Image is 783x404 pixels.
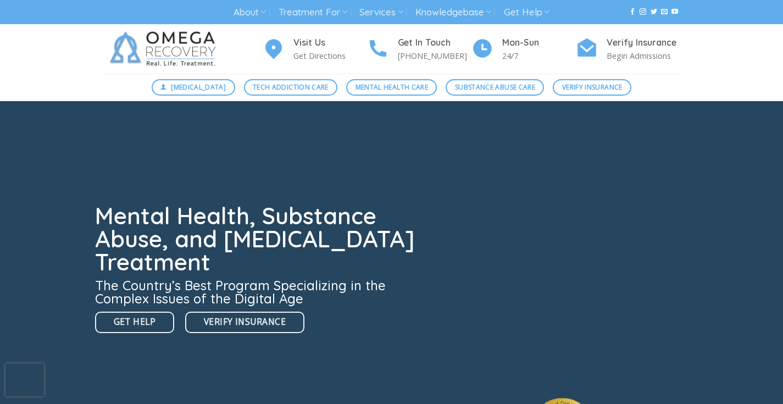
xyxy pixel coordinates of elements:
a: Get Help [95,312,175,333]
span: Verify Insurance [562,82,623,92]
a: Send us an email [661,8,668,16]
p: [PHONE_NUMBER] [398,49,471,62]
h3: The Country’s Best Program Specializing in the Complex Issues of the Digital Age [95,279,421,305]
a: Visit Us Get Directions [263,36,367,63]
a: Mental Health Care [346,79,437,96]
img: Omega Recovery [103,24,227,74]
p: Begin Admissions [607,49,680,62]
a: About [234,2,266,23]
a: Verify Insurance [553,79,631,96]
a: Treatment For [279,2,347,23]
a: Follow on Twitter [651,8,657,16]
span: Substance Abuse Care [455,82,535,92]
a: [MEDICAL_DATA] [152,79,235,96]
a: Get Help [504,2,549,23]
a: Substance Abuse Care [446,79,544,96]
h4: Verify Insurance [607,36,680,50]
a: Verify Insurance [185,312,304,333]
h4: Visit Us [293,36,367,50]
p: 24/7 [502,49,576,62]
a: Services [359,2,403,23]
p: Get Directions [293,49,367,62]
h1: Mental Health, Substance Abuse, and [MEDICAL_DATA] Treatment [95,204,421,274]
a: Get In Touch [PHONE_NUMBER] [367,36,471,63]
span: Tech Addiction Care [253,82,329,92]
a: Follow on Facebook [629,8,636,16]
a: Follow on Instagram [640,8,646,16]
span: Verify Insurance [204,315,286,329]
h4: Get In Touch [398,36,471,50]
span: Get Help [114,315,156,329]
a: Knowledgebase [415,2,491,23]
iframe: reCAPTCHA [5,363,44,396]
h4: Mon-Sun [502,36,576,50]
a: Follow on YouTube [671,8,678,16]
a: Tech Addiction Care [244,79,338,96]
span: Mental Health Care [356,82,428,92]
span: [MEDICAL_DATA] [171,82,226,92]
a: Verify Insurance Begin Admissions [576,36,680,63]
